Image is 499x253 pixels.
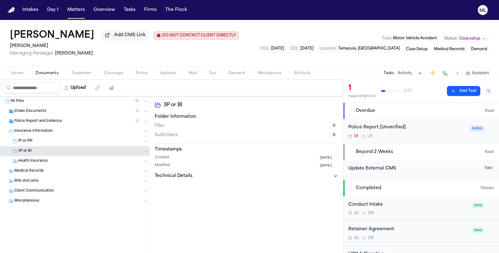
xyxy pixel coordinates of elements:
[163,4,190,16] button: The Flock
[189,71,197,76] span: Mail
[432,46,467,52] button: Edit service: Medical Records
[114,32,146,38] span: Add CMS Link
[348,94,376,99] div: need attention
[447,86,480,96] button: Add Task
[154,31,239,40] button: Edit client contact restriction
[367,134,372,139] span: L B
[485,150,494,155] span: 1 task
[136,119,139,123] span: ( 1 )
[406,47,428,51] span: Case Setup
[155,132,178,138] span: Subfolders
[228,71,245,76] span: Demand
[466,71,489,76] button: Assistant
[479,8,486,13] text: ML
[10,42,239,50] h2: [PERSON_NAME]
[259,45,286,52] button: Edit DOL: 2025-10-07
[338,47,400,50] span: Temecula, [GEOGRAPHIC_DATA]
[14,179,39,184] span: Bills and Liens
[135,99,139,103] span: ( 2 )
[71,71,92,76] span: Treatment
[18,149,31,154] span: 3P or BI
[441,69,449,78] button: Make a Call
[343,221,499,246] div: Open task: Retainer Agreement
[348,226,468,233] div: Retainer Agreement
[319,155,332,160] span: [DATE]
[18,139,32,144] span: 1P or PIP
[319,163,332,168] span: [DATE]
[20,4,41,16] button: Intakes
[459,36,480,41] span: Case setup
[356,108,375,114] span: Overdue
[469,46,489,52] button: Edit service: Demand
[258,71,282,76] span: Workspaces
[14,198,39,204] span: Miscellaneous
[7,7,15,13] a: Home
[136,109,139,113] span: ( 1 )
[485,108,494,113] span: 1 task
[163,101,338,109] h2: 3P or BI
[470,126,484,131] span: Active
[11,99,24,104] span: All Files
[294,71,311,76] span: Artifacts
[155,114,338,120] h3: Folder Information
[384,71,394,76] button: Tasks
[380,35,439,41] button: Edit Type: Motor Vehicle Accident
[348,124,466,131] div: Police Report [Unverified]
[356,185,381,191] span: Completed
[416,69,424,78] button: Add Task
[356,149,393,155] span: Beyond 2 Weeks
[104,71,123,76] span: Coverage
[444,36,458,41] span: Status:
[61,82,90,93] button: Upload
[155,173,192,179] h3: Technical Details
[155,146,338,153] h3: Timestamps
[398,71,412,76] button: Activity
[434,47,465,51] span: Medical Records
[260,47,270,50] span: DOL :
[319,163,338,168] button: [DATE]
[91,4,118,16] button: Overview
[271,47,284,50] span: [DATE]
[14,189,54,194] span: Client Communication
[14,169,44,174] span: Medical Records
[354,211,359,216] span: 2d
[348,201,468,208] div: Conduct Intake
[343,196,499,221] div: Open task: Conduct Intake
[11,71,23,76] span: Home
[348,83,376,93] div: 1
[472,203,484,208] span: Done
[343,103,499,119] button: Overdue1task
[142,4,159,16] button: Firms
[155,173,338,179] button: Technical Details
[441,35,489,42] button: Change status from Case setup
[288,45,315,52] button: Edit SOL: 2027-10-07
[14,109,46,114] span: Intake Documents
[36,71,59,76] span: Documents
[320,47,337,50] span: Location :
[45,4,61,16] button: Day 1
[65,4,87,16] button: Matters
[428,69,437,78] button: Create Immediate Task
[343,160,499,180] div: Open task: Update External CMS
[348,165,479,172] div: Update External CMS
[162,33,236,38] span: DO NOT CONTACT CLIENT DIRECTLY
[121,4,138,16] button: Tasks
[471,47,487,51] span: Demand
[368,236,374,241] span: D B
[290,47,299,50] span: SOL :
[330,122,338,129] span: 0
[343,180,499,196] button: Completed13tasks
[404,46,429,52] button: Edit service: Case Setup
[330,132,338,139] span: 0
[55,51,93,56] span: [PERSON_NAME]
[155,163,170,168] span: Modified
[155,155,169,160] span: Created
[343,119,499,144] div: Open task: Police Report [Unverified]
[354,134,358,139] span: 1d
